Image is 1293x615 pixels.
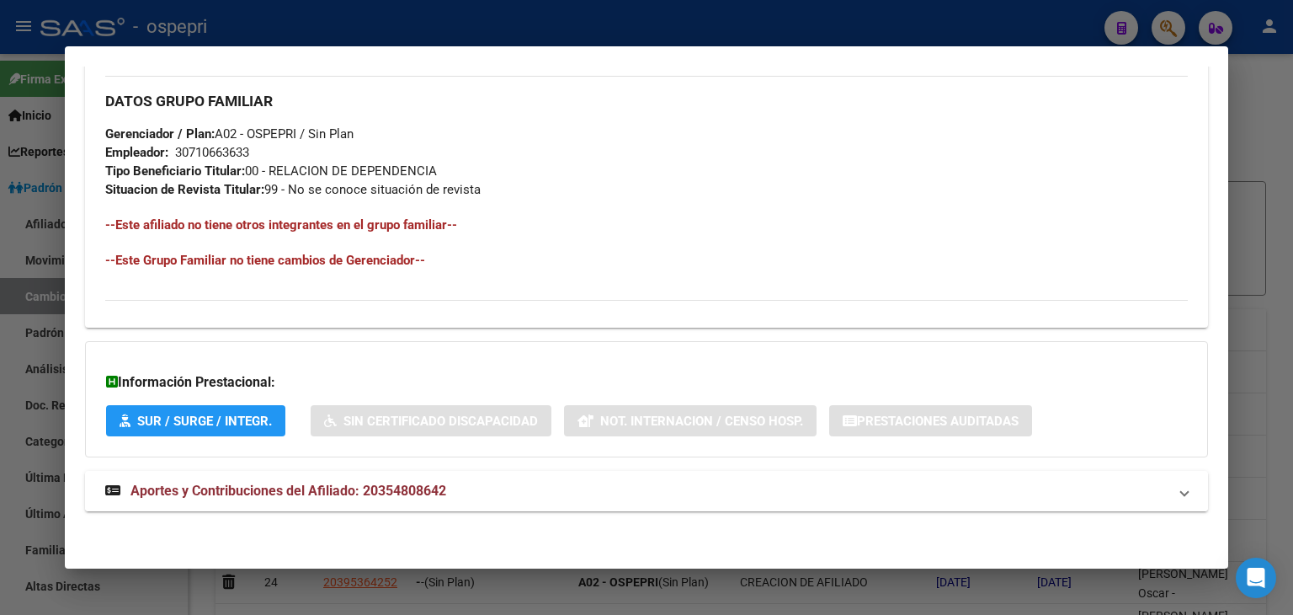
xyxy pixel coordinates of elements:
[105,145,168,160] strong: Empleador:
[175,143,249,162] div: 30710663633
[130,483,446,499] span: Aportes y Contribuciones del Afiliado: 20354808642
[829,405,1032,436] button: Prestaciones Auditadas
[105,126,215,142] strong: Gerenciador / Plan:
[105,126,354,142] span: A02 - OSPEPRI / Sin Plan
[105,216,1188,234] h4: --Este afiliado no tiene otros integrantes en el grupo familiar--
[600,414,803,429] span: Not. Internacion / Censo Hosp.
[105,182,481,197] span: 99 - No se conoce situación de revista
[105,163,245,179] strong: Tipo Beneficiario Titular:
[137,414,272,429] span: SUR / SURGE / INTEGR.
[105,163,437,179] span: 00 - RELACION DE DEPENDENCIA
[105,182,264,197] strong: Situacion de Revista Titular:
[106,372,1187,393] h3: Información Prestacional:
[1236,558,1276,598] div: Open Intercom Messenger
[85,471,1208,511] mat-expansion-panel-header: Aportes y Contribuciones del Afiliado: 20354808642
[857,414,1019,429] span: Prestaciones Auditadas
[564,405,817,436] button: Not. Internacion / Censo Hosp.
[105,251,1188,270] h4: --Este Grupo Familiar no tiene cambios de Gerenciador--
[311,405,551,436] button: Sin Certificado Discapacidad
[343,414,538,429] span: Sin Certificado Discapacidad
[105,92,1188,110] h3: DATOS GRUPO FAMILIAR
[106,405,285,436] button: SUR / SURGE / INTEGR.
